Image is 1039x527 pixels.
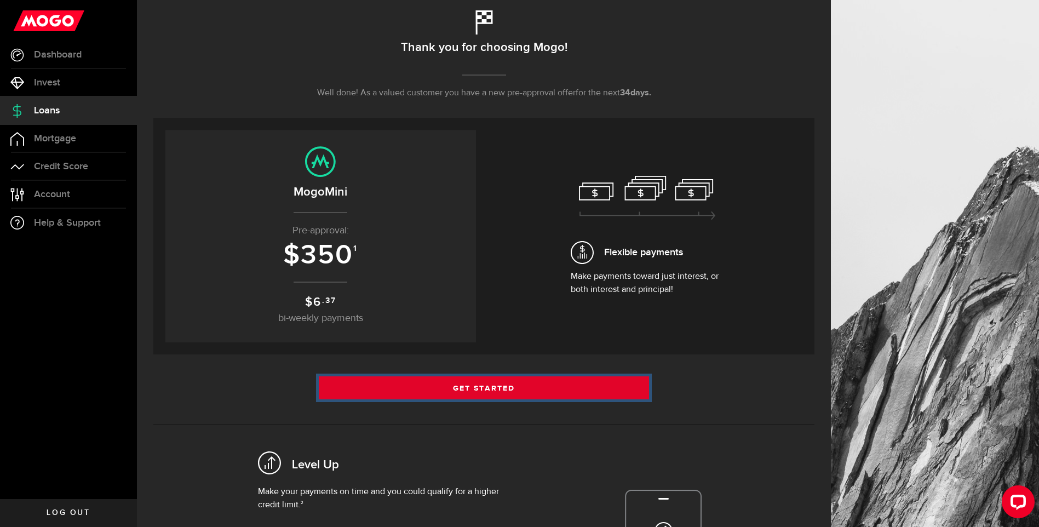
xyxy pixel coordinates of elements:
[34,190,70,199] span: Account
[301,501,303,505] sup: 2
[278,313,363,323] span: bi-weekly payments
[34,50,82,60] span: Dashboard
[283,239,301,272] span: $
[576,89,620,98] span: for the next
[604,245,683,260] span: Flexible payments
[630,89,651,98] span: days.
[34,78,60,88] span: Invest
[176,224,465,238] p: Pre-approval:
[317,89,576,98] span: Well done! As a valued customer you have a new pre-approval offer
[47,509,90,517] span: Log out
[292,457,339,474] h2: Level Up
[353,244,358,254] sup: 1
[34,134,76,144] span: Mortgage
[305,295,313,310] span: $
[571,270,724,296] p: Make payments toward just interest, or both interest and principal!
[34,162,88,171] span: Credit Score
[322,295,336,307] sup: .37
[620,89,630,98] span: 34
[34,218,101,228] span: Help & Support
[313,295,322,310] span: 6
[176,183,465,201] h2: MogoMini
[319,376,650,399] a: Get Started
[401,36,567,59] h2: Thank you for choosing Mogo!
[258,485,516,512] p: Make your payments on time and you could qualify for a higher credit limit.
[993,481,1039,527] iframe: LiveChat chat widget
[301,239,353,272] span: 350
[34,106,60,116] span: Loans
